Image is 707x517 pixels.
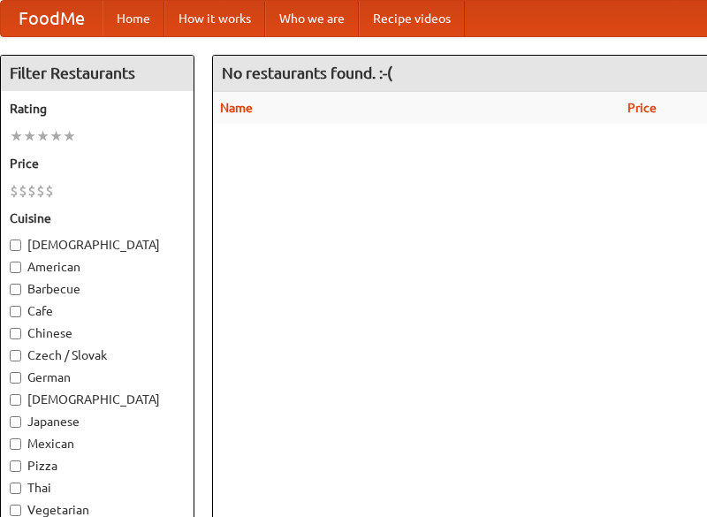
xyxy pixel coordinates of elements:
input: German [10,372,21,384]
label: Mexican [10,435,185,452]
a: Price [627,101,657,115]
li: ★ [23,126,36,146]
label: Japanese [10,413,185,430]
label: [DEMOGRAPHIC_DATA] [10,236,185,254]
input: Thai [10,483,21,494]
ng-pluralize: No restaurants found. :-( [222,65,392,81]
input: Chinese [10,328,21,339]
label: Czech / Slovak [10,346,185,364]
input: Pizza [10,460,21,472]
label: Chinese [10,324,185,342]
a: How it works [164,1,265,36]
a: Name [220,101,253,115]
li: ★ [10,126,23,146]
li: $ [45,181,54,201]
li: ★ [63,126,76,146]
label: [DEMOGRAPHIC_DATA] [10,391,185,408]
a: Who we are [265,1,359,36]
input: Cafe [10,306,21,317]
li: ★ [36,126,49,146]
input: Barbecue [10,284,21,295]
h5: Price [10,155,185,172]
li: $ [10,181,19,201]
input: Vegetarian [10,505,21,516]
label: Barbecue [10,280,185,298]
h5: Cuisine [10,209,185,227]
input: American [10,262,21,273]
li: $ [27,181,36,201]
li: $ [36,181,45,201]
a: Home [103,1,164,36]
input: Japanese [10,416,21,428]
label: Cafe [10,302,185,320]
h5: Rating [10,100,185,118]
a: Recipe videos [359,1,465,36]
label: Thai [10,479,185,497]
label: German [10,369,185,386]
label: Pizza [10,457,185,475]
li: $ [19,181,27,201]
label: American [10,258,185,276]
h4: Filter Restaurants [1,56,194,91]
input: [DEMOGRAPHIC_DATA] [10,394,21,406]
a: FoodMe [1,1,103,36]
li: ★ [49,126,63,146]
input: Czech / Slovak [10,350,21,361]
input: [DEMOGRAPHIC_DATA] [10,239,21,251]
input: Mexican [10,438,21,450]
